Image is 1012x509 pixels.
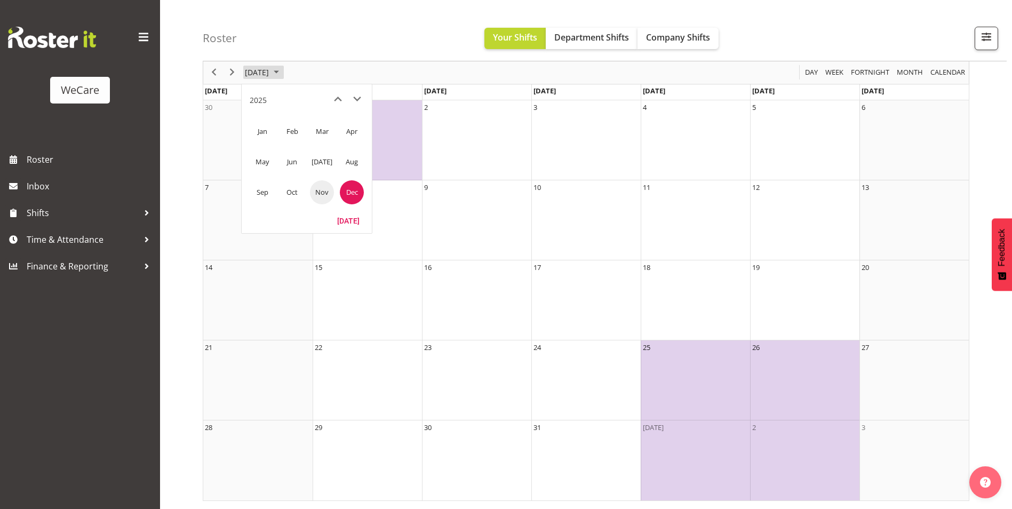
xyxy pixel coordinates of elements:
[203,420,313,500] td: Sunday, December 28, 2025
[895,66,925,79] button: Timeline Month
[223,61,241,84] div: next period
[643,86,665,96] span: [DATE]
[422,100,531,180] td: Tuesday, December 2, 2025
[975,27,998,50] button: Filter Shifts
[641,340,750,420] td: Thursday, December 25, 2025
[422,180,531,260] td: Tuesday, December 9, 2025
[750,180,859,260] td: Friday, December 12, 2025
[280,150,304,174] span: Jun
[310,180,334,204] span: Nov
[280,120,304,144] span: Feb
[250,150,274,174] span: May
[27,205,139,221] span: Shifts
[424,342,432,353] div: 23
[546,28,638,49] button: Department Shifts
[862,102,865,113] div: 6
[850,66,890,79] span: Fortnight
[531,100,641,180] td: Wednesday, December 3, 2025
[422,340,531,420] td: Tuesday, December 23, 2025
[859,180,969,260] td: Saturday, December 13, 2025
[315,342,322,353] div: 22
[27,232,139,248] span: Time & Attendance
[347,90,366,109] button: next month
[205,86,227,96] span: [DATE]
[643,182,650,193] div: 11
[340,150,364,174] span: Aug
[859,340,969,420] td: Saturday, December 27, 2025
[424,182,428,193] div: 9
[203,32,237,44] h4: Roster
[643,102,647,113] div: 4
[750,100,859,180] td: Friday, December 5, 2025
[533,342,541,353] div: 24
[203,260,313,340] td: Sunday, December 14, 2025
[205,342,212,353] div: 21
[533,86,556,96] span: [DATE]
[803,66,820,79] button: Timeline Day
[750,340,859,420] td: Friday, December 26, 2025
[638,28,719,49] button: Company Shifts
[531,420,641,500] td: Wednesday, December 31, 2025
[205,102,212,113] div: 30
[203,180,313,260] td: Sunday, December 7, 2025
[493,31,537,43] span: Your Shifts
[554,31,629,43] span: Department Shifts
[992,218,1012,291] button: Feedback - Show survey
[862,422,865,433] div: 3
[207,66,221,79] button: Previous
[531,180,641,260] td: Wednesday, December 10, 2025
[315,422,322,433] div: 29
[862,262,869,273] div: 20
[337,177,366,208] td: December 2025
[310,120,334,144] span: Mar
[896,66,924,79] span: Month
[484,28,546,49] button: Your Shifts
[203,100,313,180] td: Sunday, November 30, 2025
[424,262,432,273] div: 16
[315,262,322,273] div: 15
[313,420,422,500] td: Monday, December 29, 2025
[533,262,541,273] div: 17
[225,66,240,79] button: Next
[824,66,844,79] span: Week
[641,100,750,180] td: Thursday, December 4, 2025
[203,60,969,501] div: of December 2025
[328,90,347,109] button: previous month
[61,82,99,98] div: WeCare
[340,120,364,144] span: Apr
[643,342,650,353] div: 25
[862,182,869,193] div: 13
[533,102,537,113] div: 3
[643,262,650,273] div: 18
[804,66,819,79] span: Day
[205,61,223,84] div: previous period
[752,342,760,353] div: 26
[533,422,541,433] div: 31
[280,180,304,204] span: Oct
[8,27,96,48] img: Rosterit website logo
[531,260,641,340] td: Wednesday, December 17, 2025
[752,86,775,96] span: [DATE]
[533,182,541,193] div: 10
[929,66,966,79] span: calendar
[752,422,756,433] div: 2
[862,342,869,353] div: 27
[752,182,760,193] div: 12
[641,420,750,500] td: Thursday, January 1, 2026
[422,260,531,340] td: Tuesday, December 16, 2025
[824,66,846,79] button: Timeline Week
[243,66,284,79] button: December 2025
[205,422,212,433] div: 28
[752,102,756,113] div: 5
[859,100,969,180] td: Saturday, December 6, 2025
[203,100,969,500] table: of December 2025
[424,86,447,96] span: [DATE]
[929,66,967,79] button: Month
[241,61,285,84] div: December 2025
[862,86,884,96] span: [DATE]
[330,213,366,228] button: Today
[27,178,155,194] span: Inbox
[250,90,267,111] div: title
[424,102,428,113] div: 2
[750,260,859,340] td: Friday, December 19, 2025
